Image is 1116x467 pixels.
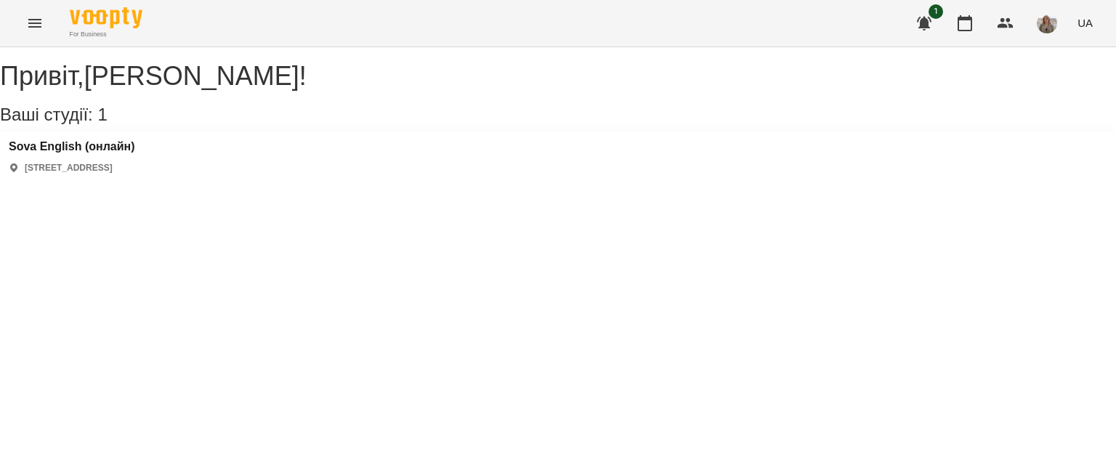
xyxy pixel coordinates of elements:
[929,4,943,19] span: 1
[9,140,135,153] a: Sova English (онлайн)
[1077,15,1093,31] span: UA
[1072,9,1099,36] button: UA
[1037,13,1057,33] img: 23dbdf9b397c28d128ced03b916abe8c.png
[17,6,52,41] button: Menu
[25,162,113,174] p: [STREET_ADDRESS]
[70,7,142,28] img: Voopty Logo
[97,105,107,124] span: 1
[70,30,142,39] span: For Business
